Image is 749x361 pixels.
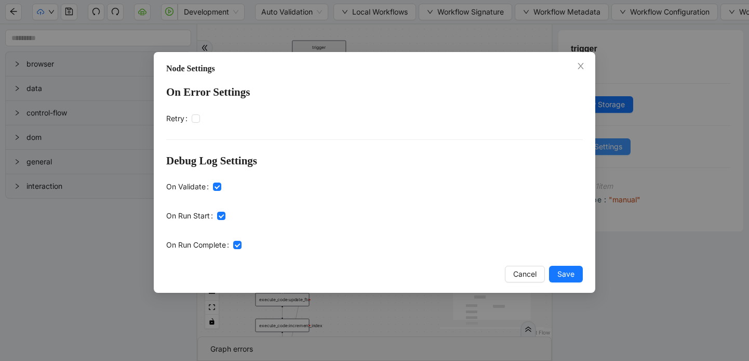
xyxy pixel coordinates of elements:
[505,266,545,282] button: Cancel
[575,61,586,72] button: Close
[166,152,583,170] h2: Debug Log Settings
[166,113,184,124] span: Retry
[557,268,574,280] span: Save
[513,268,537,280] span: Cancel
[166,84,583,101] h2: On Error Settings
[166,181,206,192] span: On Validate
[577,62,585,70] span: close
[166,210,210,222] span: On Run Start
[166,239,226,251] span: On Run Complete
[549,266,583,282] button: Save
[166,62,583,75] div: Node Settings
